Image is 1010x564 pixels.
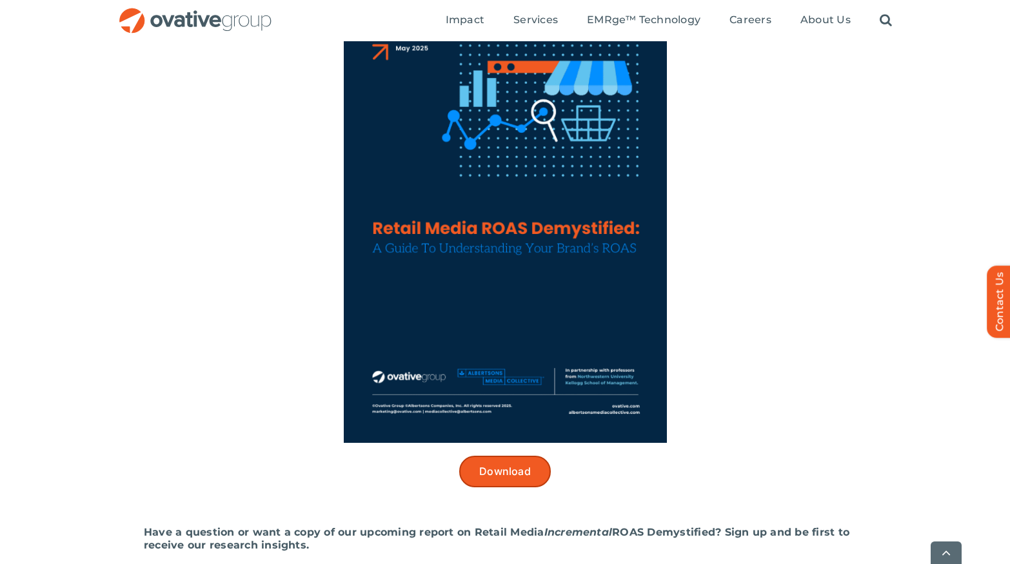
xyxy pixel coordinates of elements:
[513,14,558,28] a: Services
[459,456,551,487] a: Download
[446,14,484,26] span: Impact
[729,14,771,28] a: Careers
[513,14,558,26] span: Services
[729,14,771,26] span: Careers
[880,14,892,28] a: Search
[587,14,700,26] span: EMRge™ Technology
[800,14,851,26] span: About Us
[544,526,613,538] i: Incremental
[144,526,849,551] strong: Have a question or want a copy of our upcoming report on Retail Media ROAS Demystified? Sign up a...
[479,465,531,478] span: Download
[800,14,851,28] a: About Us
[118,6,273,19] a: OG_Full_horizontal_RGB
[446,14,484,28] a: Impact
[587,14,700,28] a: EMRge™ Technology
